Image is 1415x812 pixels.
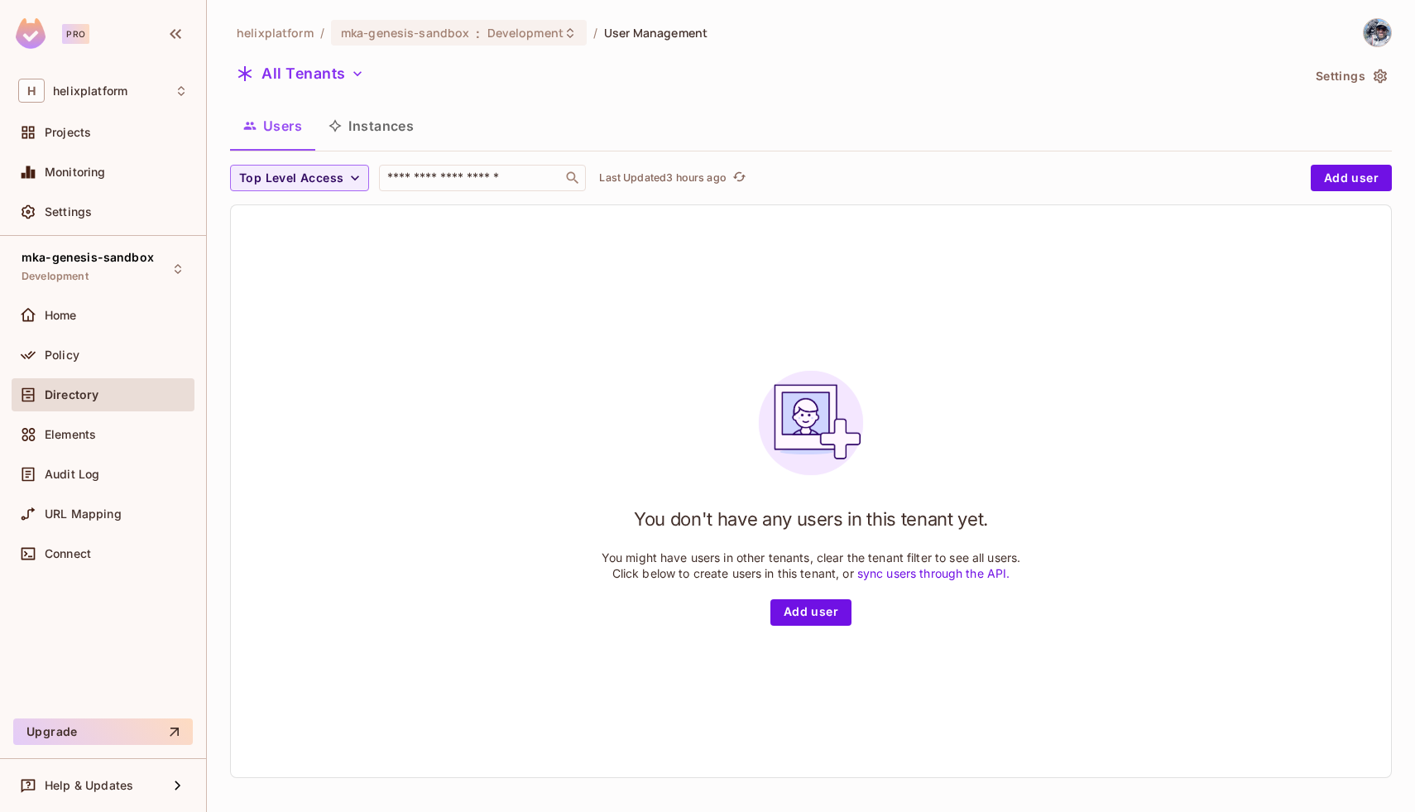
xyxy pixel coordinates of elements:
[604,25,707,41] span: User Management
[1364,19,1391,46] img: michael.amato@helix.com
[22,251,154,264] span: mka-genesis-sandbox
[13,718,193,745] button: Upgrade
[45,779,133,792] span: Help & Updates
[475,26,481,40] span: :
[315,105,427,147] button: Instances
[634,507,988,531] h1: You don't have any users in this tenant yet.
[599,171,726,185] p: Last Updated 3 hours ago
[45,166,106,179] span: Monitoring
[230,60,371,87] button: All Tenants
[45,468,99,481] span: Audit Log
[16,18,46,49] img: SReyMgAAAABJRU5ErkJggg==
[1309,63,1392,89] button: Settings
[237,25,314,41] span: the active workspace
[1311,165,1392,191] button: Add user
[730,168,750,188] button: refresh
[602,550,1021,581] p: You might have users in other tenants, clear the tenant filter to see all users. Click below to c...
[45,126,91,139] span: Projects
[45,309,77,322] span: Home
[593,25,597,41] li: /
[487,25,564,41] span: Development
[45,507,122,521] span: URL Mapping
[22,270,89,283] span: Development
[45,547,91,560] span: Connect
[45,388,98,401] span: Directory
[732,170,746,186] span: refresh
[857,566,1010,580] a: sync users through the API.
[770,599,851,626] button: Add user
[230,105,315,147] button: Users
[18,79,45,103] span: H
[230,165,369,191] button: Top Level Access
[53,84,127,98] span: Workspace: helixplatform
[239,168,343,189] span: Top Level Access
[62,24,89,44] div: Pro
[341,25,470,41] span: mka-genesis-sandbox
[320,25,324,41] li: /
[727,168,750,188] span: Click to refresh data
[45,205,92,219] span: Settings
[45,348,79,362] span: Policy
[45,428,96,441] span: Elements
